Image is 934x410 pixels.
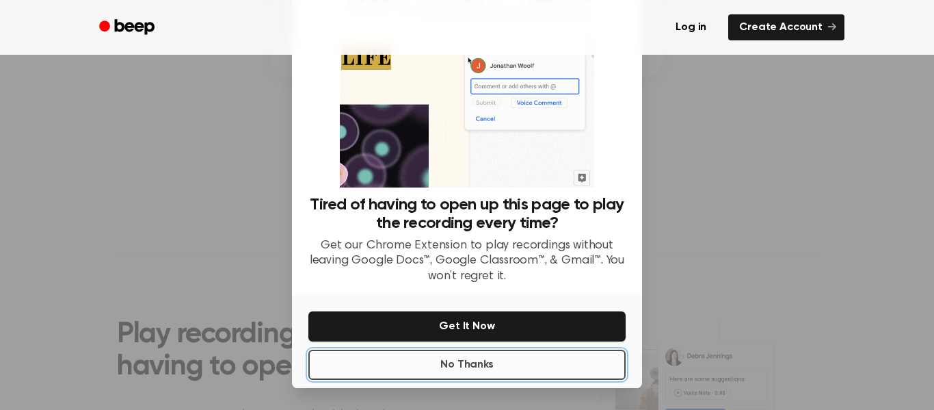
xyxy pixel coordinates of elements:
[662,12,720,43] a: Log in
[308,350,626,380] button: No Thanks
[308,311,626,342] button: Get It Now
[728,14,844,40] a: Create Account
[308,238,626,285] p: Get our Chrome Extension to play recordings without leaving Google Docs™, Google Classroom™, & Gm...
[308,196,626,233] h3: Tired of having to open up this page to play the recording every time?
[90,14,167,41] a: Beep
